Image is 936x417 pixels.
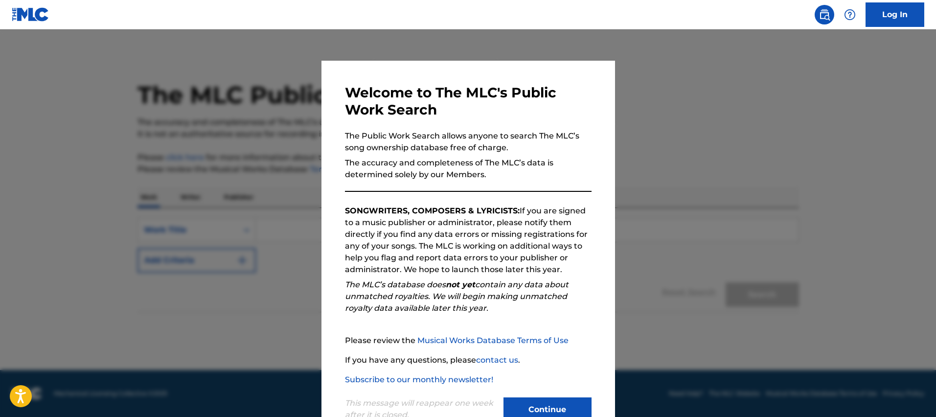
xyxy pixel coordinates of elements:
a: Public Search [815,5,834,24]
strong: not yet [446,280,475,289]
img: MLC Logo [12,7,49,22]
iframe: Chat Widget [887,370,936,417]
div: Help [840,5,860,24]
em: The MLC’s database does contain any data about unmatched royalties. We will begin making unmatche... [345,280,569,313]
img: search [819,9,830,21]
a: Log In [866,2,924,27]
strong: SONGWRITERS, COMPOSERS & LYRICISTS: [345,206,520,215]
a: Musical Works Database Terms of Use [417,336,569,345]
a: Subscribe to our monthly newsletter! [345,375,493,384]
p: The Public Work Search allows anyone to search The MLC’s song ownership database free of charge. [345,130,592,154]
p: Please review the [345,335,592,347]
p: If you have any questions, please . [345,354,592,366]
img: help [844,9,856,21]
h3: Welcome to The MLC's Public Work Search [345,84,592,118]
p: The accuracy and completeness of The MLC’s data is determined solely by our Members. [345,157,592,181]
a: contact us [476,355,518,365]
p: If you are signed to a music publisher or administrator, please notify them directly if you find ... [345,205,592,276]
